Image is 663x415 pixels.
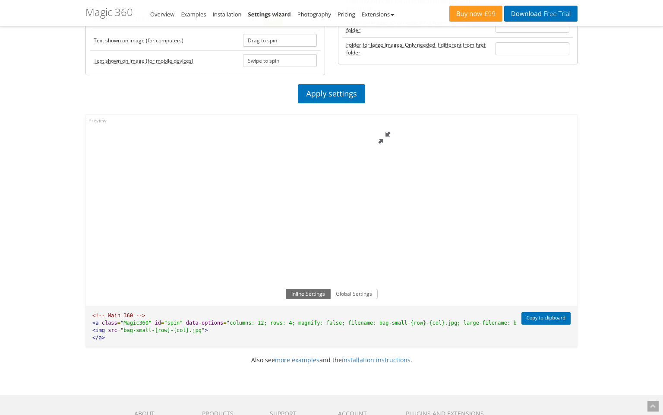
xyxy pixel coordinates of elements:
[338,10,355,18] a: Pricing
[117,327,120,333] span: =
[164,320,183,326] span: "spin"
[85,6,133,18] h1: Magic 360
[120,320,152,326] span: "Magic360"
[275,356,319,364] a: more examples
[330,289,378,299] button: Global Settings
[286,289,331,299] button: Inline Settings
[161,320,164,326] span: =
[504,6,578,22] a: DownloadFree Trial
[79,355,584,365] p: Also see and the .
[298,84,365,103] a: Apply settings
[205,327,208,333] span: >
[102,320,117,326] span: class
[449,6,502,22] a: Buy now£99
[482,10,496,17] span: £99
[92,335,105,341] span: </a>
[362,10,394,18] a: Extensions
[92,320,98,326] span: <a
[346,19,489,34] acronym: filepath
[224,320,227,326] span: =
[227,320,595,326] span: "columns: 12; rows: 4; magnify: false; filename: bag-small-{row}-{col}.jpg; large-filename: bag-l...
[212,10,241,18] a: Installation
[346,41,489,56] acronym: large-filepath
[92,327,105,333] span: <img
[155,320,161,326] span: id
[248,10,291,18] a: Settings wizard
[117,320,120,326] span: =
[521,312,571,325] button: Copy to clipboard
[186,320,224,326] span: data-options
[120,327,205,333] span: "bag-small-{row}-{col}.jpg"
[150,10,174,18] a: Overview
[92,313,145,319] span: <!-- Main 360 -->
[297,10,331,18] a: Photography
[181,10,206,18] a: Examples
[108,327,117,333] span: src
[94,37,183,44] acronym: hint-text
[342,356,410,364] a: installation instructions
[542,10,571,17] span: Free Trial
[94,57,193,64] acronym: mobile-hint-text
